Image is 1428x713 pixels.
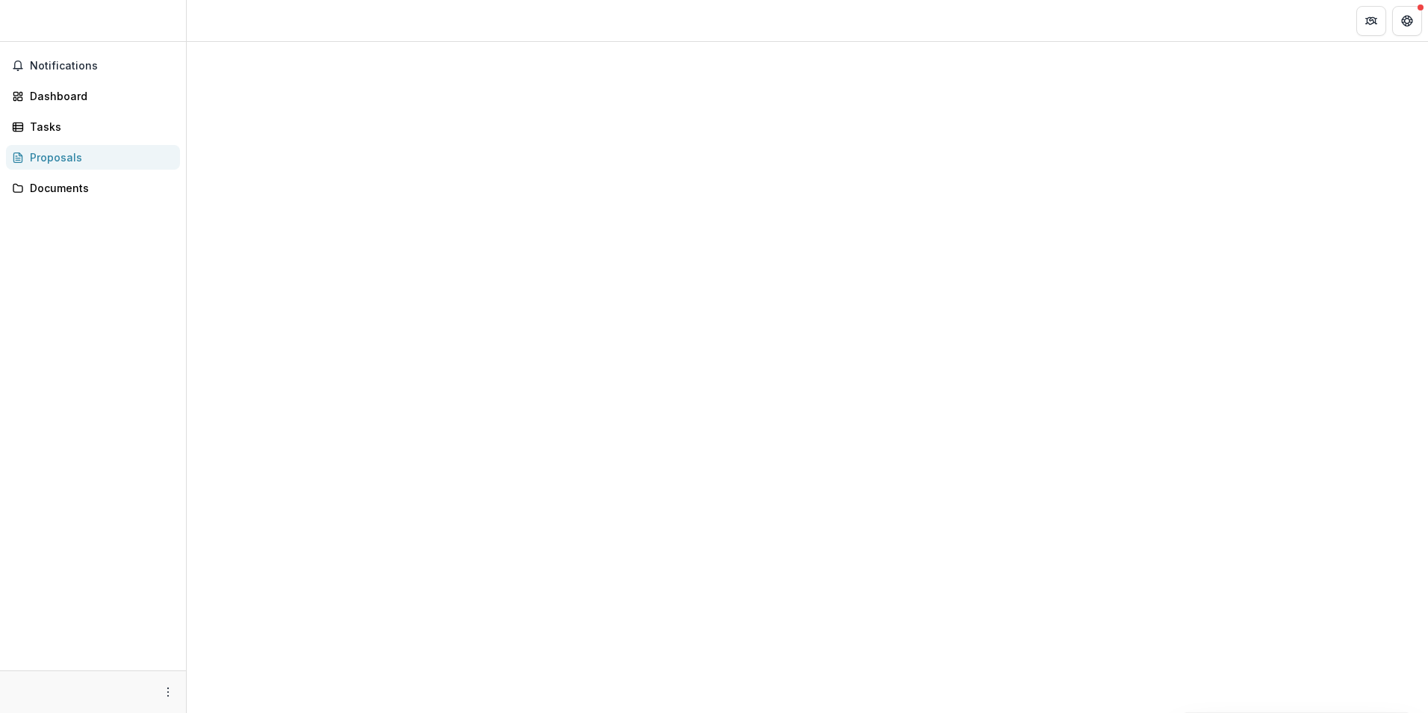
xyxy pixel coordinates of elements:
button: Notifications [6,54,180,78]
a: Documents [6,176,180,200]
div: Tasks [30,119,168,135]
button: More [159,683,177,701]
button: Get Help [1392,6,1422,36]
div: Proposals [30,149,168,165]
span: Notifications [30,60,174,72]
div: Documents [30,180,168,196]
div: Dashboard [30,88,168,104]
a: Proposals [6,145,180,170]
a: Dashboard [6,84,180,108]
a: Tasks [6,114,180,139]
button: Partners [1356,6,1386,36]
